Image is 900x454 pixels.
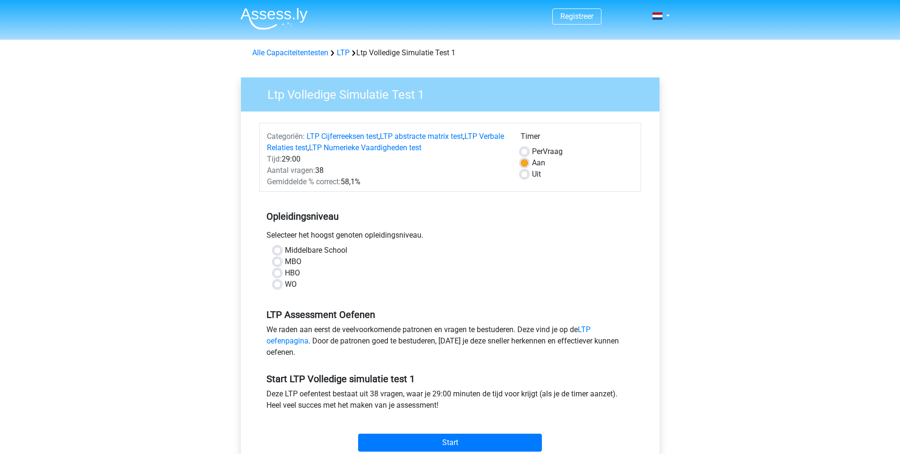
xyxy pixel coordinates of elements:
label: HBO [285,267,300,279]
label: Aan [532,157,545,169]
h5: Opleidingsniveau [266,207,634,226]
span: Aantal vragen: [267,166,315,175]
div: Selecteer het hoogst genoten opleidingsniveau. [259,230,641,245]
div: 58,1% [260,176,514,188]
div: 38 [260,165,514,176]
h3: Ltp Volledige Simulatie Test 1 [256,84,652,102]
a: LTP [337,48,350,57]
a: Registreer [560,12,593,21]
a: LTP Cijferreeksen test [307,132,378,141]
a: LTP abstracte matrix test [380,132,463,141]
div: We raden aan eerst de veelvoorkomende patronen en vragen te bestuderen. Deze vind je op de . Door... [259,324,641,362]
div: , , , [260,131,514,154]
h5: LTP Assessment Oefenen [266,309,634,320]
span: Per [532,147,543,156]
input: Start [358,434,542,452]
img: Assessly [240,8,308,30]
h5: Start LTP Volledige simulatie test 1 [266,373,634,385]
div: 29:00 [260,154,514,165]
label: Middelbare School [285,245,347,256]
span: Gemiddelde % correct: [267,177,341,186]
label: Vraag [532,146,563,157]
span: Categoriën: [267,132,305,141]
label: Uit [532,169,541,180]
div: Ltp Volledige Simulatie Test 1 [249,47,652,59]
a: LTP Numerieke Vaardigheden test [309,143,421,152]
span: Tijd: [267,154,282,163]
div: Deze LTP oefentest bestaat uit 38 vragen, waar je 29:00 minuten de tijd voor krijgt (als je de ti... [259,388,641,415]
label: WO [285,279,297,290]
div: Timer [521,131,634,146]
a: Alle Capaciteitentesten [252,48,328,57]
label: MBO [285,256,301,267]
